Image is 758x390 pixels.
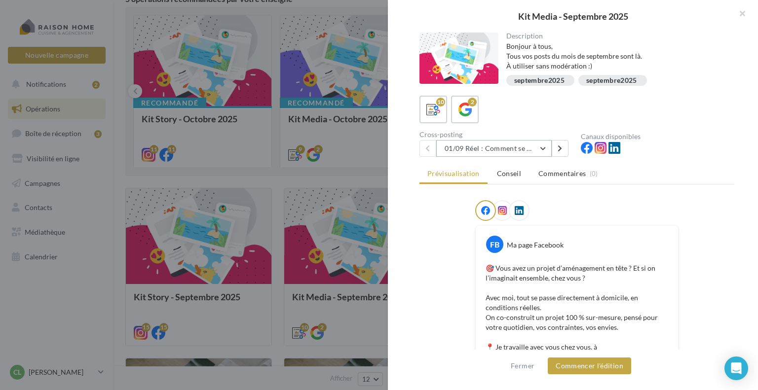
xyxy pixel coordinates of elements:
[506,33,727,39] div: Description
[436,98,445,106] div: 10
[724,356,748,380] div: Open Intercom Messenger
[514,77,565,84] div: septembre2025
[507,240,564,250] div: Ma page Facebook
[506,41,727,71] div: Bonjour à tous, Tous vos posts du mois de septembre sont là. À utiliser sans modération :)
[404,12,742,21] div: Kit Media - Septembre 2025
[486,236,503,253] div: FB
[497,169,521,177] span: Conseil
[419,131,573,138] div: Cross-posting
[507,360,538,372] button: Fermer
[548,357,631,374] button: Commencer l'édition
[586,77,637,84] div: septembre2025
[581,133,734,140] div: Canaux disponibles
[468,98,477,106] div: 2
[538,169,586,178] span: Commentaires
[590,170,598,177] span: (0)
[436,140,552,157] button: 01/09 Réel : Comment se passe un projet Raison Home ?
